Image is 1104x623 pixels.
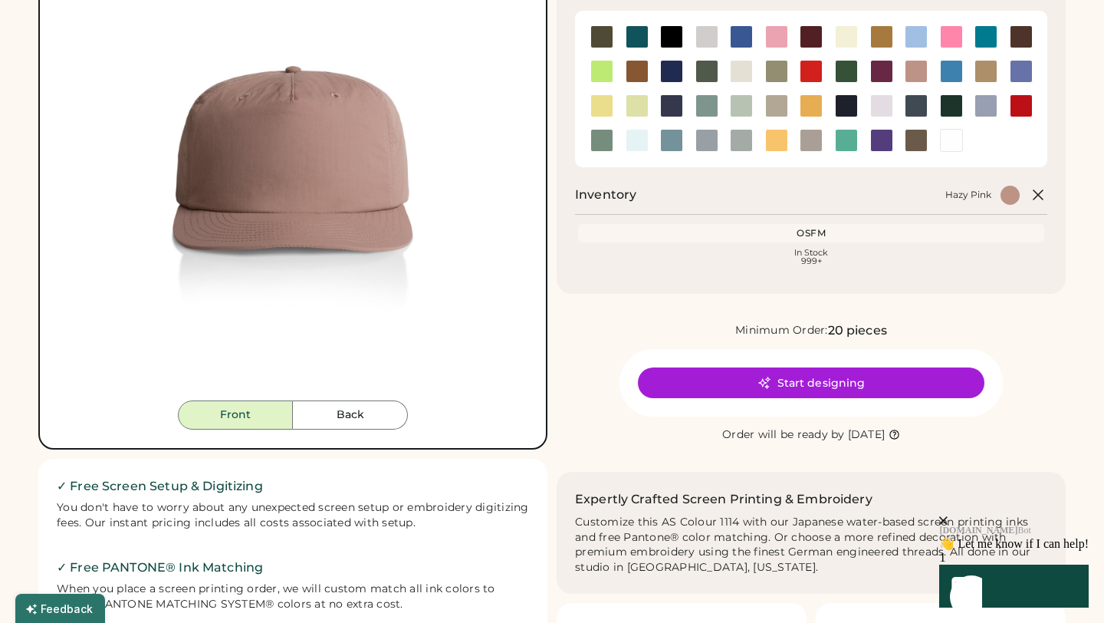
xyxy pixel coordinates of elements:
[735,323,828,338] div: Minimum Order:
[638,368,984,398] button: Start designing
[575,515,1047,576] div: Customize this AS Colour 1114 with our Japanese water-based screen printing inks and free Pantone...
[581,227,1041,239] div: OSFM
[722,427,845,443] div: Order will be ready by
[847,426,1100,620] iframe: Front Chat
[293,400,408,430] button: Back
[828,321,887,340] div: 20 pieces
[581,249,1041,265] div: In Stock 999+
[575,490,872,509] h2: Expertly Crafted Screen Printing & Embroidery
[575,186,636,204] h2: Inventory
[57,500,529,531] div: You don't have to worry about any unexpected screen setup or embroidery digitizing fees. Our inst...
[57,582,529,612] div: When you place a screen printing order, we will custom match all ink colors to official PANTONE M...
[57,477,529,496] h2: ✓ Free Screen Setup & Digitizing
[178,400,293,430] button: Front
[57,559,529,577] h2: ✓ Free PANTONE® Ink Matching
[945,189,991,201] div: Hazy Pink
